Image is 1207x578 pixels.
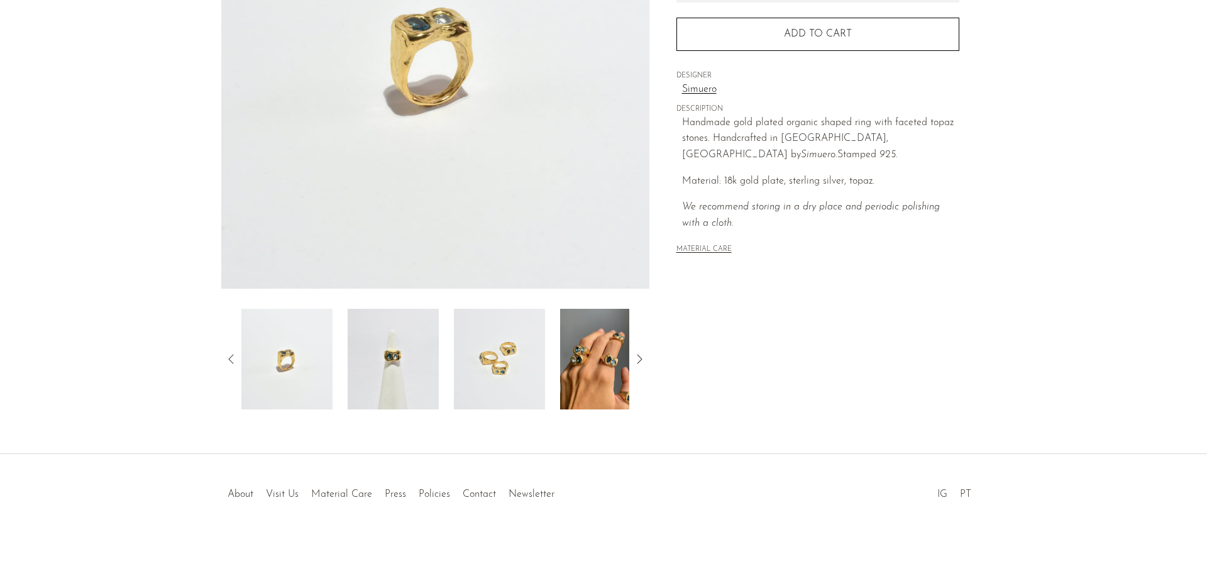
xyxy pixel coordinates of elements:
a: PT [960,489,971,499]
img: Buzo Ring [454,309,545,409]
button: Add to cart [676,18,959,50]
a: Press [385,489,406,499]
p: Material: 18k gold plate, sterling silver, topaz. [682,174,959,190]
i: We recommend storing in a dry place and periodic polishing with a cloth. [682,202,940,228]
a: About [228,489,253,499]
em: Simuero. [801,150,837,160]
a: Policies [419,489,450,499]
img: Buzo Ring [560,309,651,409]
span: DESIGNER [676,70,959,82]
a: IG [937,489,947,499]
a: Simuero [682,82,959,98]
ul: Social Medias [931,479,978,503]
button: MATERIAL CARE [676,245,732,255]
em: 925. [879,150,898,160]
span: Add to cart [784,29,852,39]
span: DESCRIPTION [676,104,959,115]
ul: Quick links [221,479,561,503]
img: Buzo Ring [241,309,333,409]
img: Buzo Ring [348,309,439,409]
a: Material Care [311,489,372,499]
p: Handmade gold plated organic shaped ring with faceted topaz stones. Handcrafted in [GEOGRAPHIC_DA... [682,115,959,164]
a: Visit Us [266,489,299,499]
a: Contact [463,489,496,499]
